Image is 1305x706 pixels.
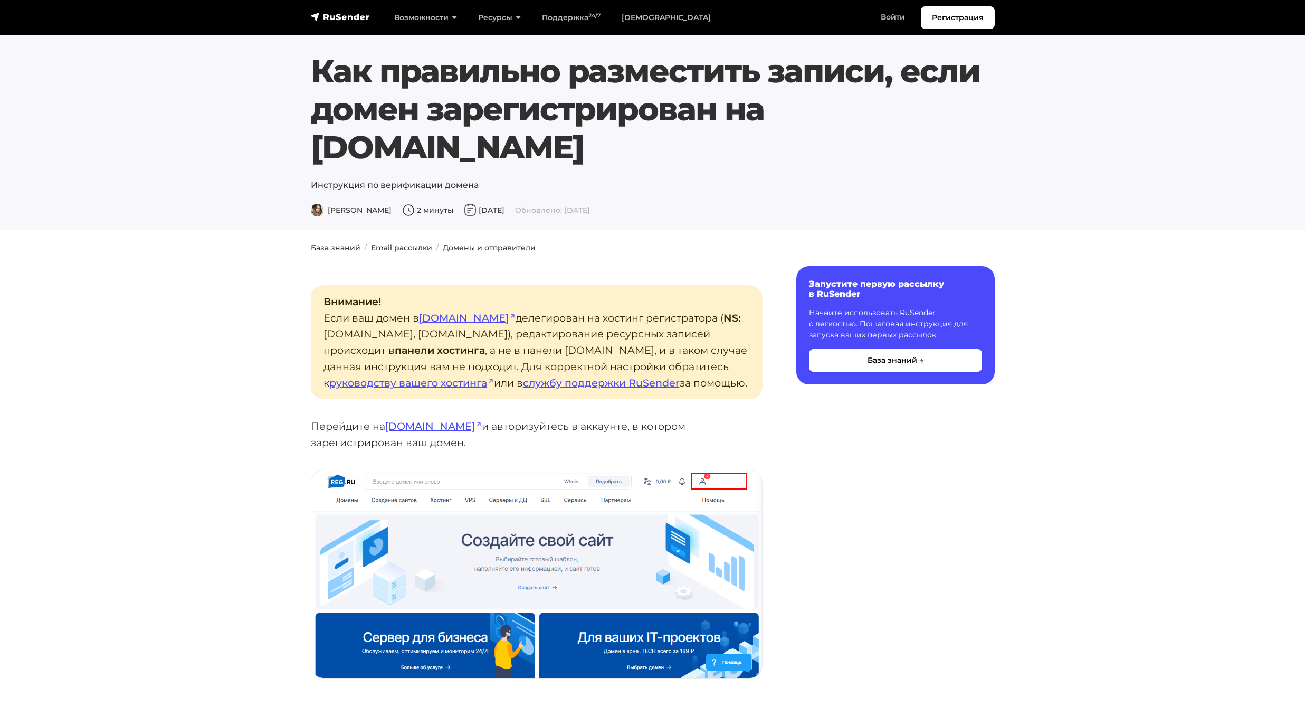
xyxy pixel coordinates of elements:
strong: NS: [723,312,741,324]
p: Перейдите на и авторизуйтесь в аккаунте, в котором зарегистрирован ваш домен. [311,418,763,450]
img: Дата публикации [464,204,477,216]
a: Поддержка24/7 [531,7,611,29]
a: Email рассылки [371,243,432,252]
a: База знаний [311,243,360,252]
a: Запустите первую рассылку в RuSender Начните использовать RuSender с легкостью. Пошаговая инструк... [796,266,995,384]
span: Обновлено: [DATE] [515,205,590,215]
a: руководству вашего хостинга [329,376,494,389]
a: Ресурсы [468,7,531,29]
a: [DOMAIN_NAME] [385,420,482,432]
a: [DEMOGRAPHIC_DATA] [611,7,721,29]
p: Начните использовать RuSender с легкостью. Пошаговая инструкция для запуска ваших первых рассылок. [809,307,982,341]
a: Возможности [384,7,468,29]
a: Регистрация [921,6,995,29]
img: RuSender [311,12,370,22]
img: Время чтения [402,204,415,216]
span: [DATE] [464,205,504,215]
sup: 24/7 [588,12,601,19]
nav: breadcrumb [304,242,1001,253]
strong: панели хостинга [395,344,485,356]
p: Инструкция по верификации домена [311,179,995,192]
span: [PERSON_NAME] [311,205,392,215]
h1: Как правильно разместить записи, если домен зарегистрирован на [DOMAIN_NAME] [311,52,995,166]
a: Домены и отправители [443,243,536,252]
p: Если ваш домен в делегирован на хостинг регистратора ( [DOMAIN_NAME], [DOMAIN_NAME]), редактирова... [311,285,763,399]
strong: Внимание! [323,295,381,308]
span: 2 минуты [402,205,453,215]
a: Войти [870,6,916,28]
a: службу поддержки RuSender [523,376,680,389]
button: База знаний → [809,349,982,372]
h6: Запустите первую рассылку в RuSender [809,279,982,299]
a: [DOMAIN_NAME] [419,312,516,324]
